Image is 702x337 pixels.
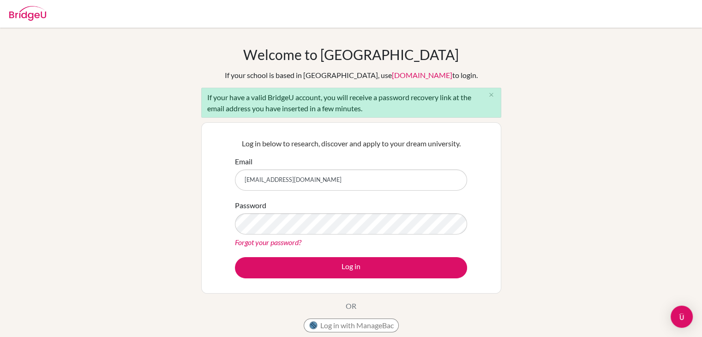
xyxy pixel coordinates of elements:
p: Log in below to research, discover and apply to your dream university. [235,138,467,149]
div: Open Intercom Messenger [671,306,693,328]
label: Email [235,156,252,167]
i: close [488,91,495,98]
img: Bridge-U [9,6,46,21]
div: If your school is based in [GEOGRAPHIC_DATA], use to login. [225,70,478,81]
div: If your have a valid BridgeU account, you will receive a password recovery link at the email addr... [201,88,501,118]
label: Password [235,200,266,211]
h1: Welcome to [GEOGRAPHIC_DATA] [243,46,459,63]
button: Log in with ManageBac [304,319,399,332]
p: OR [346,301,356,312]
a: Forgot your password? [235,238,301,247]
button: Log in [235,257,467,278]
button: Close [482,88,501,102]
a: [DOMAIN_NAME] [392,71,452,79]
